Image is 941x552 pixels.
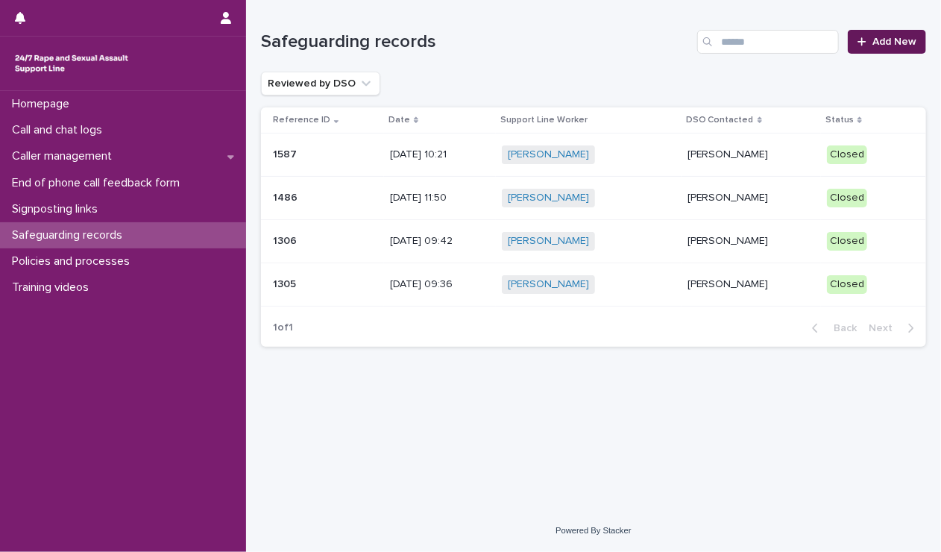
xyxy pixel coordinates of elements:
p: Safeguarding records [6,228,134,242]
p: Training videos [6,280,101,295]
p: [PERSON_NAME] [687,192,815,204]
div: Closed [827,189,867,207]
p: [DATE] 09:36 [390,278,490,291]
p: [PERSON_NAME] [687,278,815,291]
p: [PERSON_NAME] [687,148,815,161]
h1: Safeguarding records [261,31,691,53]
p: 1587 [273,145,300,161]
a: [PERSON_NAME] [508,148,589,161]
tr: 13061306 [DATE] 09:42[PERSON_NAME] [PERSON_NAME]Closed [261,219,926,263]
button: Next [863,322,926,335]
p: [PERSON_NAME] [687,235,815,248]
img: rhQMoQhaT3yELyF149Cw [12,48,131,78]
p: 1 of 1 [261,310,305,346]
div: Closed [827,232,867,251]
span: Add New [872,37,916,47]
p: End of phone call feedback form [6,176,192,190]
span: Back [825,323,857,333]
p: Support Line Worker [500,112,588,128]
p: [DATE] 11:50 [390,192,490,204]
p: [DATE] 10:21 [390,148,490,161]
p: Policies and processes [6,254,142,269]
p: DSO Contacted [686,112,754,128]
a: Powered By Stacker [556,526,631,535]
a: [PERSON_NAME] [508,192,589,204]
p: 1486 [273,189,300,204]
p: Status [825,112,854,128]
div: Closed [827,145,867,164]
p: Date [388,112,410,128]
p: 1305 [273,275,299,291]
p: Caller management [6,149,124,163]
input: Search [697,30,839,54]
p: [DATE] 09:42 [390,235,490,248]
p: Call and chat logs [6,123,114,137]
a: [PERSON_NAME] [508,235,589,248]
p: Homepage [6,97,81,111]
p: Signposting links [6,202,110,216]
a: [PERSON_NAME] [508,278,589,291]
p: 1306 [273,232,300,248]
div: Closed [827,275,867,294]
p: Reference ID [273,112,330,128]
tr: 13051305 [DATE] 09:36[PERSON_NAME] [PERSON_NAME]Closed [261,263,926,306]
tr: 14861486 [DATE] 11:50[PERSON_NAME] [PERSON_NAME]Closed [261,177,926,220]
tr: 15871587 [DATE] 10:21[PERSON_NAME] [PERSON_NAME]Closed [261,134,926,177]
span: Next [869,323,901,333]
button: Reviewed by DSO [261,72,380,95]
button: Back [800,322,863,335]
a: Add New [848,30,926,54]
